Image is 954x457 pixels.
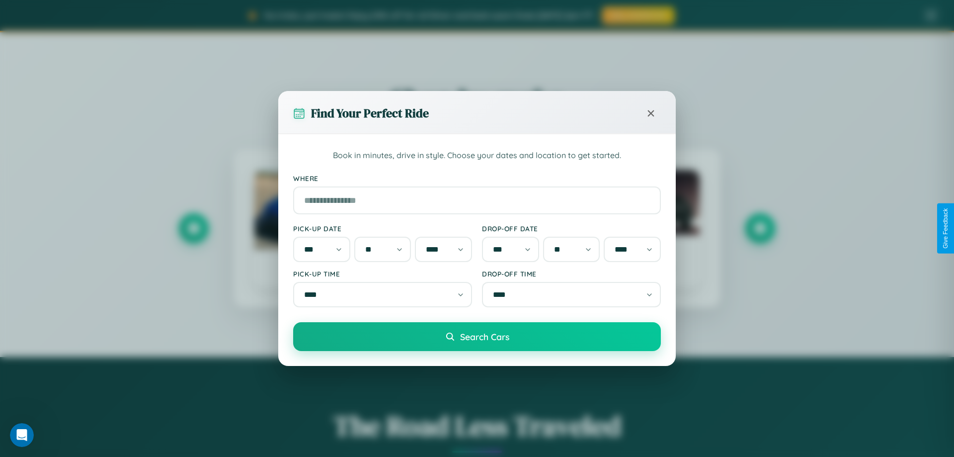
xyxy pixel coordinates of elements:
[293,149,661,162] p: Book in minutes, drive in style. Choose your dates and location to get started.
[460,331,509,342] span: Search Cars
[293,322,661,351] button: Search Cars
[293,174,661,183] label: Where
[482,224,661,233] label: Drop-off Date
[311,105,429,121] h3: Find Your Perfect Ride
[293,224,472,233] label: Pick-up Date
[482,270,661,278] label: Drop-off Time
[293,270,472,278] label: Pick-up Time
